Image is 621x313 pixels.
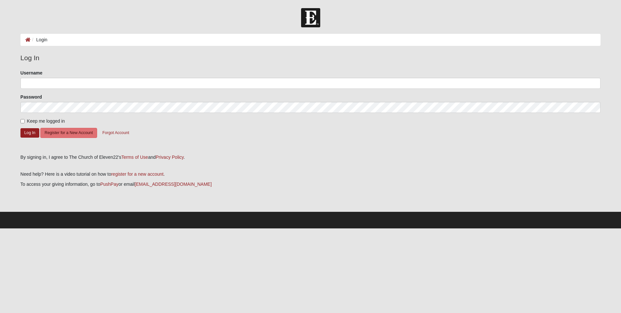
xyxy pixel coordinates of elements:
a: Terms of Use [121,155,148,160]
a: Privacy Policy [156,155,184,160]
div: By signing in, I agree to The Church of Eleven22's and . [20,154,601,161]
p: Need help? Here is a video tutorial on how to . [20,171,601,178]
button: Forgot Account [98,128,133,138]
a: [EMAIL_ADDRESS][DOMAIN_NAME] [135,182,212,187]
label: Username [20,70,43,76]
label: Password [20,94,42,100]
a: register for a new account [111,171,163,177]
legend: Log In [20,53,601,63]
button: Register for a New Account [40,128,97,138]
button: Log In [20,128,39,138]
li: Login [31,36,47,43]
input: Keep me logged in [20,119,25,123]
p: To access your giving information, go to or email [20,181,601,188]
span: Keep me logged in [27,118,65,124]
img: Church of Eleven22 Logo [301,8,320,27]
a: PushPay [100,182,119,187]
